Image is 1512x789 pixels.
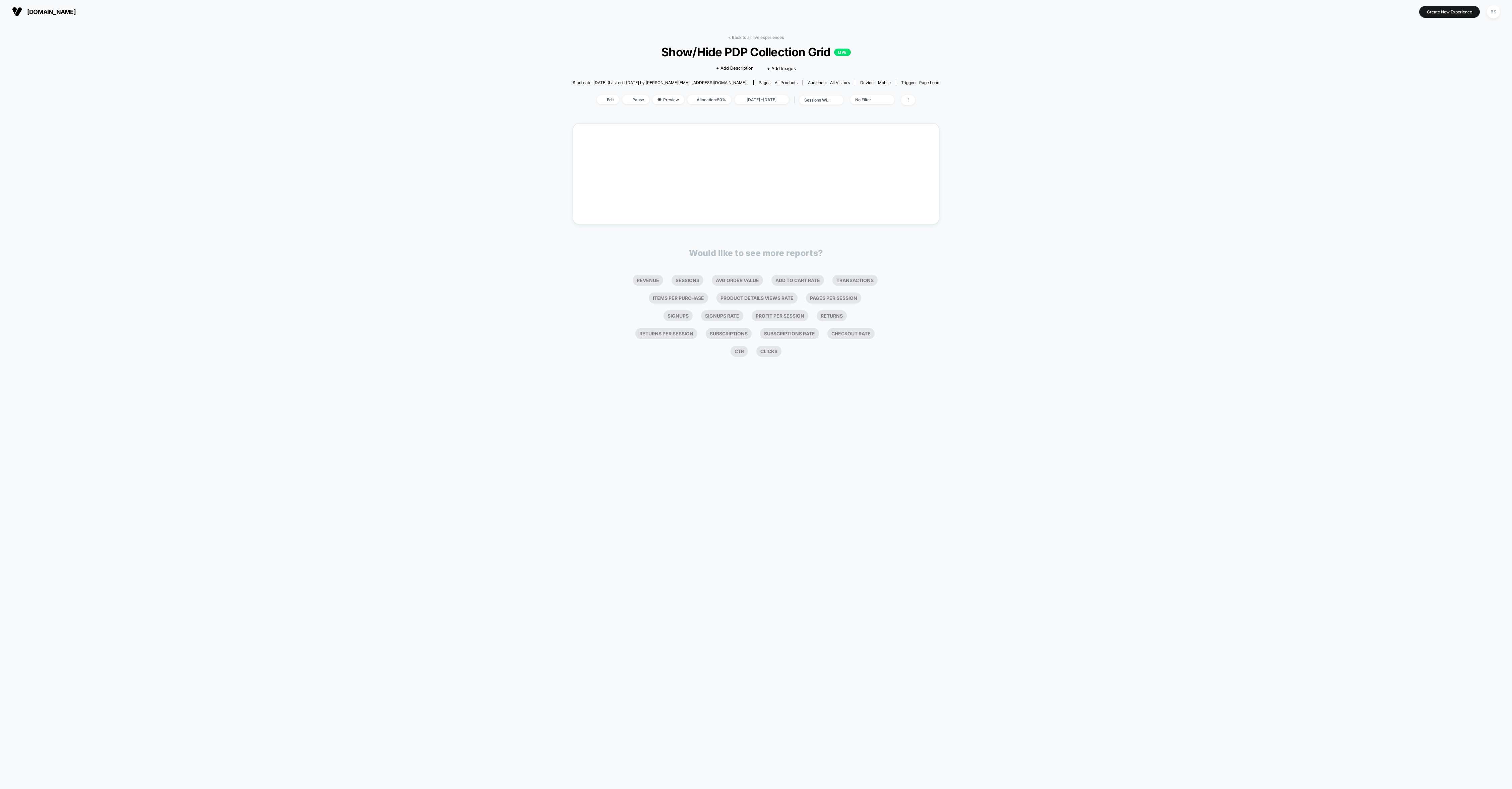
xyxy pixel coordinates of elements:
[573,80,748,85] span: Start date: [DATE] (Last edit [DATE] by [PERSON_NAME][EMAIL_ADDRESS][DOMAIN_NAME])
[817,310,847,321] li: Returns
[591,45,921,59] span: Show/Hide PDP Collection Grid
[1485,5,1502,19] button: BS
[804,97,831,103] div: sessions with impression
[1419,6,1480,18] button: Create New Experience
[756,346,781,357] li: Clicks
[716,65,754,72] span: + Add Description
[767,66,796,71] span: + Add Images
[652,95,684,104] span: Preview
[760,328,819,339] li: Subscriptions Rate
[827,328,875,339] li: Checkout Rate
[12,7,22,17] img: Visually logo
[752,310,808,321] li: Profit Per Session
[1487,5,1500,18] div: BS
[855,80,896,85] span: Device:
[901,80,939,85] div: Trigger:
[672,275,703,286] li: Sessions
[712,275,763,286] li: Avg Order Value
[806,292,861,304] li: Pages Per Session
[687,95,731,104] span: Allocation: 50%
[10,6,78,17] button: [DOMAIN_NAME]
[771,275,824,286] li: Add To Cart Rate
[649,292,708,304] li: Items Per Purchase
[622,95,649,104] span: Pause
[716,292,798,304] li: Product Details Views Rate
[792,95,799,105] span: |
[701,310,743,321] li: Signups Rate
[689,248,823,258] p: Would like to see more reports?
[27,8,76,15] span: [DOMAIN_NAME]
[855,97,882,102] div: No Filter
[597,95,619,104] span: Edit
[830,80,850,85] span: All Visitors
[731,346,748,357] li: Ctr
[633,275,663,286] li: Revenue
[759,80,798,85] div: Pages:
[808,80,850,85] div: Audience:
[706,328,752,339] li: Subscriptions
[728,35,784,40] a: < Back to all live experiences
[775,80,798,85] span: all products
[635,328,697,339] li: Returns Per Session
[878,80,891,85] span: mobile
[832,275,878,286] li: Transactions
[664,310,693,321] li: Signups
[834,49,851,56] p: LIVE
[735,95,789,104] span: [DATE] - [DATE]
[919,80,939,85] span: Page Load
